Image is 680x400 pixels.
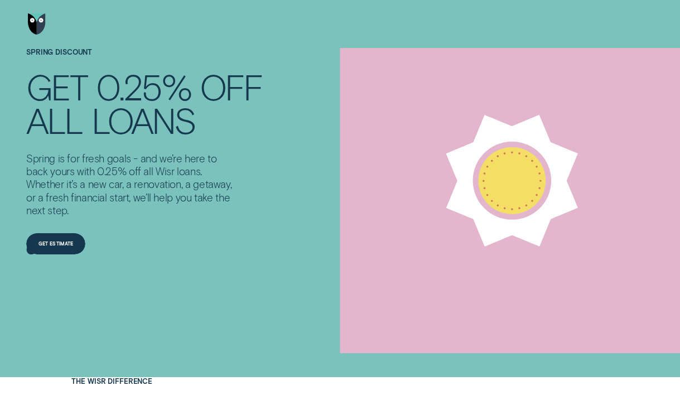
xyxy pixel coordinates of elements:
[200,70,262,103] div: off
[26,233,85,255] a: Get estimate
[71,377,245,385] h4: THE WISR DIFFERENCE
[26,103,83,137] div: all
[28,13,46,35] img: Wisr
[26,70,262,137] h4: Get 0.25% off all loans
[26,152,233,217] p: Spring is for fresh goals - and we’re here to back yours with 0.25% off all Wisr loans. Whether i...
[26,48,262,70] h1: SPRING DISCOUNT
[96,70,192,103] div: 0.25%
[91,103,196,137] div: loans
[26,70,87,103] div: Get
